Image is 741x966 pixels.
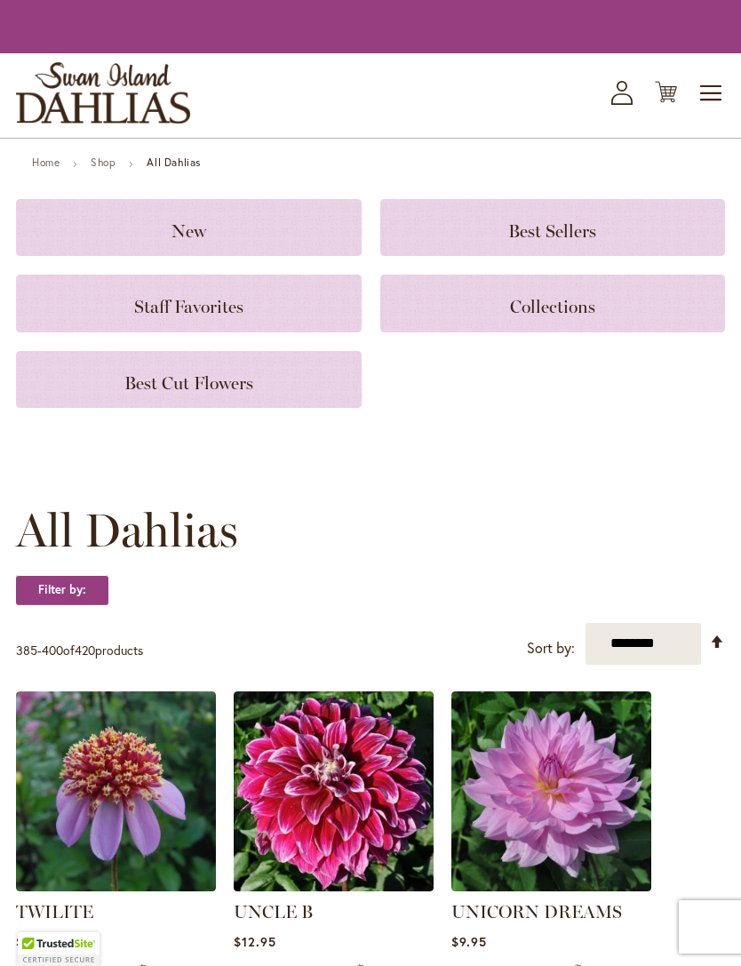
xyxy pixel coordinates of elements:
[16,642,37,659] span: 385
[508,220,596,242] span: Best Sellers
[134,296,243,317] span: Staff Favorites
[380,199,726,256] a: Best Sellers
[510,296,595,317] span: Collections
[16,62,190,124] a: store logo
[234,933,276,950] span: $12.95
[32,156,60,169] a: Home
[16,636,143,665] p: - of products
[16,691,216,891] img: TWILITE
[451,901,622,922] a: UNICORN DREAMS
[380,275,726,331] a: Collections
[451,933,487,950] span: $9.95
[16,275,362,331] a: Staff Favorites
[16,351,362,408] a: Best Cut Flowers
[16,575,108,605] strong: Filter by:
[451,691,651,891] img: UNICORN DREAMS
[147,156,201,169] strong: All Dahlias
[13,903,63,953] iframe: Launch Accessibility Center
[124,372,253,394] span: Best Cut Flowers
[16,504,238,557] span: All Dahlias
[16,901,93,922] a: TWILITE
[16,878,216,895] a: TWILITE
[171,220,206,242] span: New
[16,199,362,256] a: New
[234,901,313,922] a: UNCLE B
[75,642,95,659] span: 420
[527,632,575,665] label: Sort by:
[234,691,434,891] img: Uncle B
[42,642,63,659] span: 400
[451,878,651,895] a: UNICORN DREAMS
[91,156,116,169] a: Shop
[234,878,434,895] a: Uncle B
